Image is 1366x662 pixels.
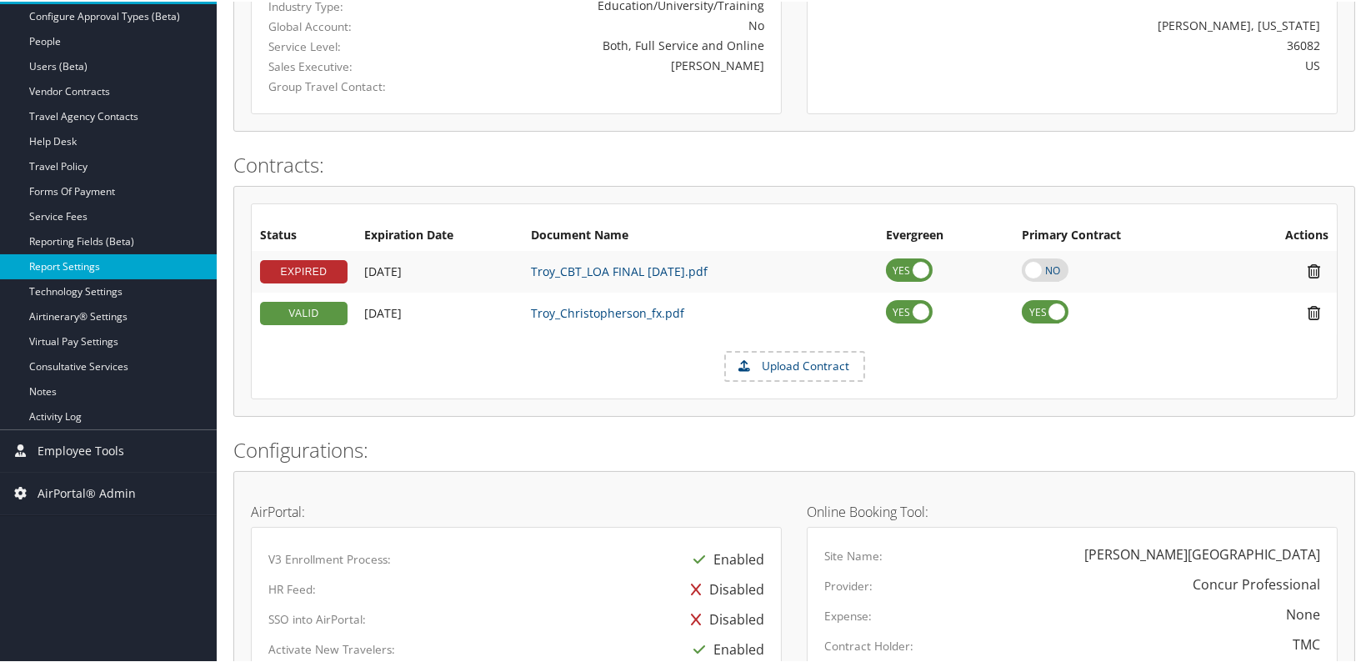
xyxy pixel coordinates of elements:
div: Concur Professional [1193,573,1320,593]
label: Site Name: [824,546,883,563]
label: Group Travel Contact: [268,77,417,93]
span: [DATE] [364,262,402,278]
th: Status [252,219,356,249]
div: Disabled [683,573,764,603]
h2: Contracts: [233,149,1355,178]
div: Add/Edit Date [364,263,514,278]
label: Sales Executive: [268,57,417,73]
label: Global Account: [268,17,417,33]
div: Add/Edit Date [364,304,514,319]
div: EXPIRED [260,258,348,282]
a: Troy_CBT_LOA FINAL [DATE].pdf [531,262,708,278]
label: Activate New Travelers: [268,639,395,656]
div: Both, Full Service and Online [442,35,764,53]
div: US [954,55,1320,73]
i: Remove Contract [1299,303,1328,320]
h2: Configurations: [233,434,1355,463]
label: Service Level: [268,37,417,53]
th: Actions [1227,219,1337,249]
div: [PERSON_NAME] [442,55,764,73]
th: Expiration Date [356,219,523,249]
div: No [442,15,764,33]
div: None [1286,603,1320,623]
span: [DATE] [364,303,402,319]
span: Employee Tools [38,429,124,470]
div: [PERSON_NAME][GEOGRAPHIC_DATA] [1084,543,1320,563]
h4: Online Booking Tool: [807,504,1338,517]
label: SSO into AirPortal: [268,609,366,626]
div: 36082 [954,35,1320,53]
label: Provider: [824,576,873,593]
label: Expense: [824,606,872,623]
label: Upload Contract [726,351,863,379]
span: AirPortal® Admin [38,471,136,513]
div: [PERSON_NAME], [US_STATE] [954,15,1320,33]
i: Remove Contract [1299,261,1328,278]
label: HR Feed: [268,579,316,596]
a: Troy_Christopherson_fx.pdf [531,303,684,319]
div: VALID [260,300,348,323]
div: Enabled [685,543,764,573]
label: V3 Enrollment Process: [268,549,391,566]
th: Document Name [523,219,878,249]
div: TMC [1293,633,1320,653]
label: Contract Holder: [824,636,913,653]
th: Primary Contract [1013,219,1226,249]
h4: AirPortal: [251,504,782,517]
th: Evergreen [878,219,1013,249]
div: Disabled [683,603,764,633]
